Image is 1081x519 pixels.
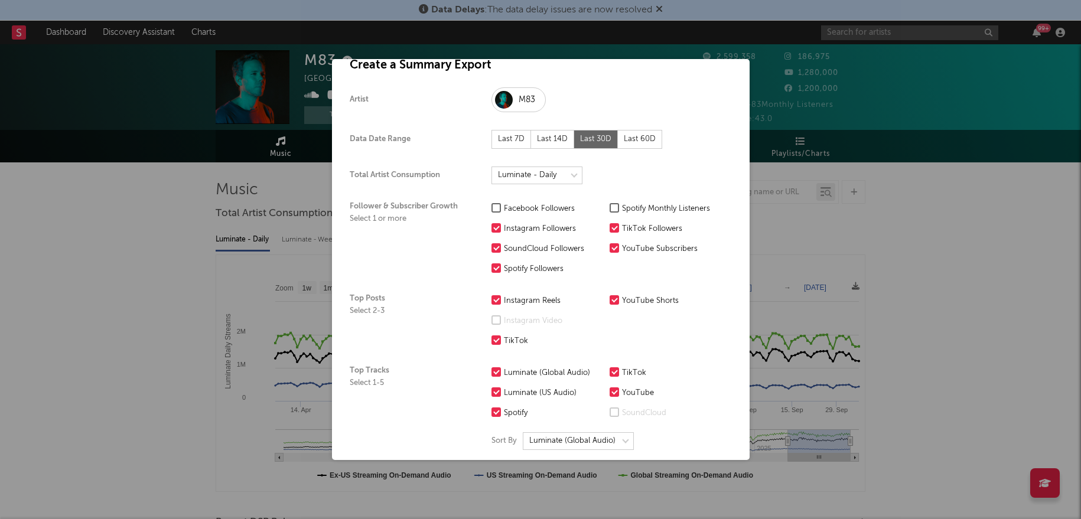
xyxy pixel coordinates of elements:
[622,366,722,380] div: TikTok
[622,202,722,216] div: Spotify Monthly Listeners
[350,202,468,276] div: Follower & Subscriber Growth
[491,434,517,448] label: Sort By
[622,242,722,256] div: YouTube Subscribers
[350,214,468,224] div: Select 1 or more
[519,93,535,107] div: M83
[504,366,604,380] div: Luminate (Global Audio)
[350,95,468,105] div: Artist
[350,294,468,348] div: Top Posts
[504,202,604,216] div: Facebook Followers
[350,58,732,73] h1: Create a Summary Export
[504,262,604,276] div: Spotify Followers
[622,406,722,420] div: SoundCloud
[504,406,604,420] div: Spotify
[350,135,468,144] div: Data Date Range
[504,242,604,256] div: SoundCloud Followers
[504,222,604,236] div: Instagram Followers
[574,130,618,149] div: Last 30D
[504,386,604,400] div: Luminate (US Audio)
[491,130,531,149] div: Last 7D
[350,306,468,316] div: Select 2-3
[504,314,604,328] div: Instagram Video
[350,171,468,180] div: Total Artist Consumption
[531,130,574,149] div: Last 14D
[622,386,722,400] div: YouTube
[622,222,722,236] div: TikTok Followers
[350,378,468,388] div: Select 1-5
[622,294,722,308] div: YouTube Shorts
[350,366,468,450] div: Top Tracks
[618,130,662,149] div: Last 60D
[504,294,604,308] div: Instagram Reels
[504,334,604,348] div: TikTok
